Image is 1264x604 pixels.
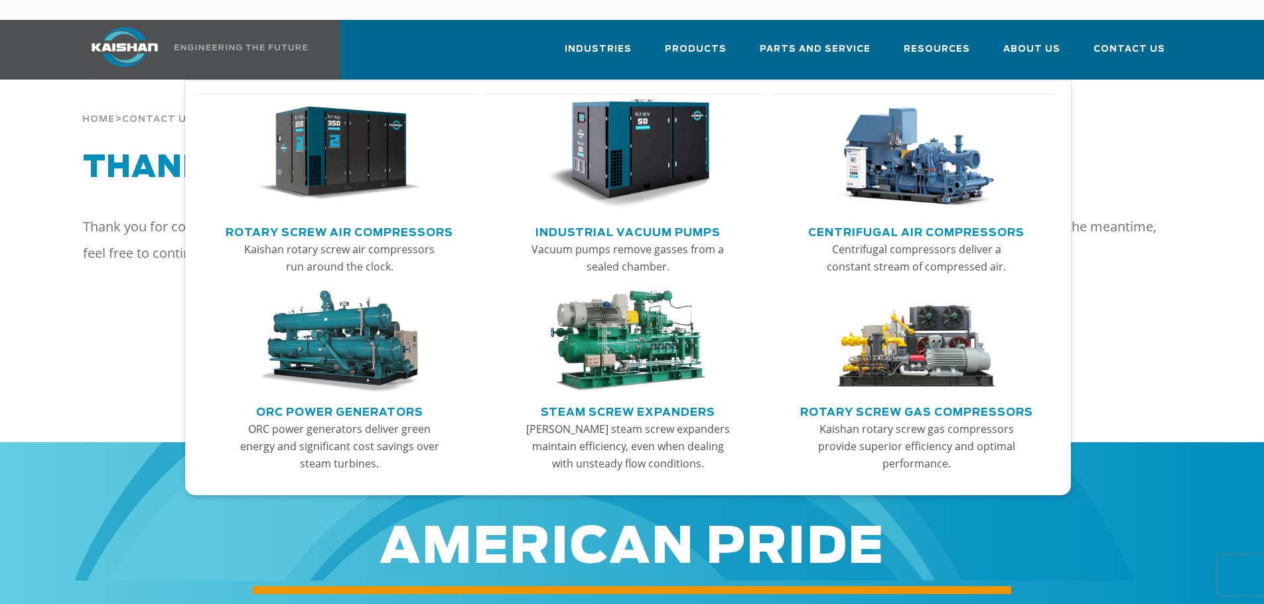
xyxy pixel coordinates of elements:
[524,241,731,275] p: Vacuum pumps remove gasses from a sealed chamber.
[256,400,423,420] a: ORC Power Generators
[122,115,194,124] span: Contact Us
[565,32,632,77] a: Industries
[257,99,421,209] img: thumb-Rotary-Screw-Air-Compressors
[122,113,194,125] a: Contact Us
[83,213,1158,267] p: Thank you for contacting us! Depending on the nature of your inquiry, a member of our team or a t...
[813,241,1020,275] p: Centrifugal compressors deliver a constant stream of compressed air.
[535,221,721,241] a: Industrial Vacuum Pumps
[835,290,998,393] img: thumb-Rotary-Screw-Gas-Compressors
[524,420,731,472] p: [PERSON_NAME] steam screw expanders maintain efficiency, even when dealing with unsteady flow con...
[75,20,310,80] a: Kaishan USA
[83,153,648,183] span: for Contacting Us
[257,290,421,393] img: thumb-ORC-Power-Generators
[546,290,709,393] img: thumb-Steam-Screw-Expanders
[835,99,998,209] img: thumb-Centrifugal-Air-Compressors
[1093,42,1165,57] span: Contact Us
[226,221,453,241] a: Rotary Screw Air Compressors
[83,153,287,183] span: Thank You
[546,99,709,209] img: thumb-Industrial-Vacuum-Pumps
[175,44,307,50] img: Engineering the future
[1093,32,1165,77] a: Contact Us
[813,420,1020,472] p: Kaishan rotary screw gas compressors provide superior efficiency and optimal performance.
[760,42,871,57] span: Parts and Service
[541,400,715,420] a: Steam Screw Expanders
[1003,42,1060,57] span: About Us
[808,221,1024,241] a: Centrifugal Air Compressors
[1003,32,1060,77] a: About Us
[236,420,443,472] p: ORC power generators deliver green energy and significant cost savings over steam turbines.
[904,32,970,77] a: Resources
[760,32,871,77] a: Parts and Service
[665,32,727,77] a: Products
[82,80,385,130] div: > >
[82,113,115,125] a: Home
[800,400,1033,420] a: Rotary Screw Gas Compressors
[75,27,175,67] img: kaishan logo
[565,42,632,57] span: Industries
[82,115,115,124] span: Home
[236,241,443,275] p: Kaishan rotary screw air compressors run around the clock.
[904,42,970,57] span: Resources
[665,42,727,57] span: Products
